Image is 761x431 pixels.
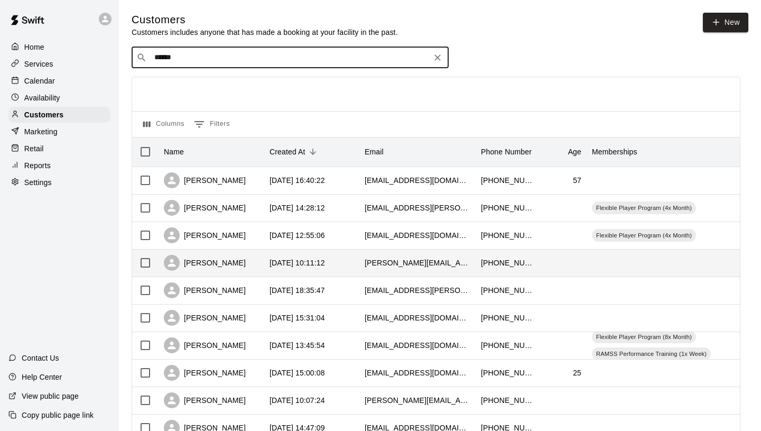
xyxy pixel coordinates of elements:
[164,200,246,216] div: [PERSON_NAME]
[24,143,44,154] p: Retail
[22,391,79,401] p: View public page
[264,137,359,167] div: Created At
[164,172,246,188] div: [PERSON_NAME]
[481,285,534,296] div: +16127100947
[481,258,534,268] div: +19522401738
[24,177,52,188] p: Settings
[191,116,233,133] button: Show filters
[587,137,745,167] div: Memberships
[305,144,320,159] button: Sort
[164,310,246,326] div: [PERSON_NAME]
[365,340,470,351] div: curapw@hotmail.com
[8,39,110,55] a: Home
[8,90,110,106] a: Availability
[141,116,187,133] button: Select columns
[8,158,110,173] a: Reports
[568,137,581,167] div: Age
[592,137,637,167] div: Memberships
[365,230,470,241] div: mcperry1@gmail.com
[164,282,246,298] div: [PERSON_NAME]
[365,258,470,268] div: jeff.thuringer@gmail.com
[365,203,470,213] div: micah.heckman@gmail.com
[164,365,246,381] div: [PERSON_NAME]
[481,203,534,213] div: +15073588602
[481,340,534,351] div: +14144055818
[270,368,325,378] div: 2025-10-07 15:00:08
[270,203,325,213] div: 2025-10-09 14:28:12
[22,410,94,420] p: Copy public page link
[481,175,534,186] div: +16467523010
[365,395,470,406] div: stephen_boulware@optum.com
[592,204,696,212] span: Flexible Player Program (4x Month)
[132,47,449,68] div: Search customers by name or email
[592,347,711,360] div: RAMSS Performance Training (1x Week)
[159,137,264,167] div: Name
[24,109,63,120] p: Customers
[22,372,62,382] p: Help Center
[164,255,246,271] div: [PERSON_NAME]
[270,137,305,167] div: Created At
[270,285,325,296] div: 2025-10-08 18:35:47
[8,175,110,190] a: Settings
[24,59,53,69] p: Services
[592,350,711,358] span: RAMSS Performance Training (1x Week)
[24,42,44,52] p: Home
[22,353,59,363] p: Contact Us
[592,333,696,341] span: Flexible Player Program (8x Month)
[270,258,325,268] div: 2025-10-09 10:11:12
[8,141,110,157] a: Retail
[539,137,587,167] div: Age
[592,331,696,343] div: Flexible Player Program (8x Month)
[24,160,51,171] p: Reports
[24,76,55,86] p: Calendar
[481,230,534,241] div: +14122166091
[8,56,110,72] a: Services
[430,50,445,65] button: Clear
[164,227,246,243] div: [PERSON_NAME]
[703,13,748,32] a: New
[573,368,581,378] div: 25
[270,395,325,406] div: 2025-10-06 10:07:24
[573,175,581,186] div: 57
[164,392,246,408] div: [PERSON_NAME]
[132,27,398,38] p: Customers includes anyone that has made a booking at your facility in the past.
[270,340,325,351] div: 2025-10-08 13:45:54
[164,337,246,353] div: [PERSON_NAME]
[592,231,696,240] span: Flexible Player Program (4x Month)
[592,229,696,242] div: Flexible Player Program (4x Month)
[481,395,534,406] div: +16128750963
[132,13,398,27] h5: Customers
[8,73,110,89] a: Calendar
[481,313,534,323] div: +16124233100
[359,137,476,167] div: Email
[365,175,470,186] div: stopherites@gmail.com
[8,107,110,123] a: Customers
[24,93,60,103] p: Availability
[481,368,534,378] div: +16122377485
[270,230,325,241] div: 2025-10-09 12:55:06
[8,124,110,140] a: Marketing
[24,126,58,137] p: Marketing
[270,313,325,323] div: 2025-10-08 15:31:04
[481,137,532,167] div: Phone Number
[592,201,696,214] div: Flexible Player Program (4x Month)
[365,137,384,167] div: Email
[476,137,539,167] div: Phone Number
[270,175,325,186] div: 2025-10-09 16:40:22
[365,285,470,296] div: moe.jason@gmail.com
[164,137,184,167] div: Name
[365,313,470,323] div: dduffing@gmail.com
[365,368,470,378] div: tyleranderson0503@gmail.com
